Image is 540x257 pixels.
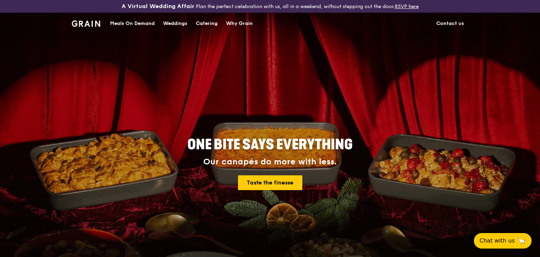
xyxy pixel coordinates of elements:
span: Chat with us [480,237,515,245]
img: Grain [72,20,100,27]
div: Why Grain [226,13,253,34]
a: Taste the finesse [238,175,302,190]
a: Why Grain [222,13,257,34]
a: Contact us [432,13,468,34]
div: Our canapés do more with less. [143,157,397,167]
h3: A Virtual Wedding Affair [122,3,194,10]
div: Plan the perfect celebration with us, all in a weekend, without stepping out the door. [90,3,450,10]
a: Weddings [159,13,192,34]
span: 🦙 [517,237,526,245]
div: Weddings [163,13,187,34]
div: Meals On Demand [110,13,155,34]
a: GrainGrain [72,12,100,33]
a: RSVP here [395,4,419,10]
button: Chat with us🦙 [474,233,532,249]
div: Catering [196,13,218,34]
a: Catering [192,13,222,34]
span: ONE BITE SAYS EVERYTHING [187,136,353,153]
